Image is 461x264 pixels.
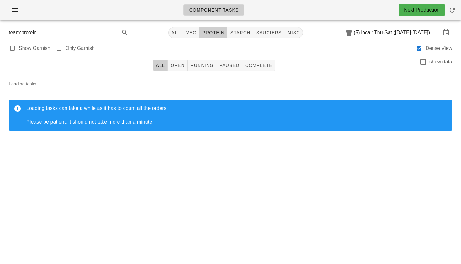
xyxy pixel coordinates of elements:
[171,30,181,35] span: All
[199,27,227,38] button: protein
[190,63,214,68] span: Running
[227,27,253,38] button: starch
[426,45,452,51] label: Dense View
[216,60,242,71] button: Paused
[19,45,50,51] label: Show Garnish
[26,105,447,126] div: Loading tasks can take a while as it has to count all the orders. Please be patient, it should no...
[230,30,250,35] span: starch
[66,45,95,51] label: Only Garnish
[168,27,183,38] button: All
[284,27,303,38] button: misc
[189,8,239,13] span: Component Tasks
[287,30,300,35] span: misc
[168,60,188,71] button: Open
[153,60,168,71] button: All
[253,27,285,38] button: sauciers
[186,30,197,35] span: veg
[354,30,361,36] div: (5)
[256,30,282,35] span: sauciers
[183,4,244,16] a: Component Tasks
[4,75,457,141] div: Loading tasks...
[183,27,200,38] button: veg
[202,30,225,35] span: protein
[429,59,452,65] label: show data
[404,6,440,14] div: Next Production
[170,63,185,68] span: Open
[219,63,239,68] span: Paused
[188,60,216,71] button: Running
[242,60,275,71] button: Complete
[245,63,273,68] span: Complete
[156,63,165,68] span: All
